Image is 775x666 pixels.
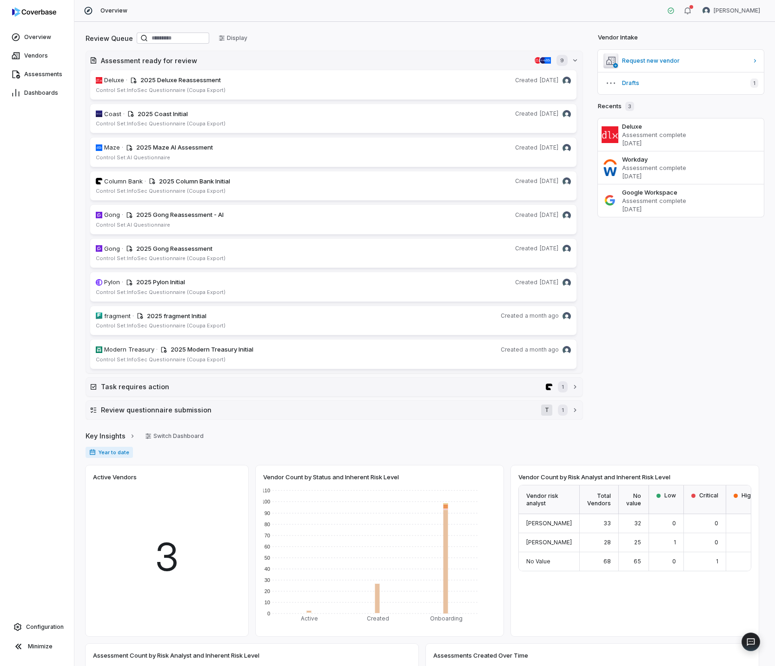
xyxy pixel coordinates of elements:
span: · [122,210,123,220]
button: Switch Dashboard [139,429,209,443]
p: [DATE] [622,172,760,180]
span: [DATE] [539,110,559,118]
span: Created [515,144,537,151]
span: Control Set: InfoSec Questionnaire (Coupa Export) [96,356,225,363]
a: Google WorkspaceAssessment complete[DATE] [598,184,764,217]
span: Coast [104,110,121,119]
h2: Review Queue [86,33,133,43]
h2: Recents [598,102,634,111]
a: usepylon.comPylon· 2025 Pylon InitialCreated[DATE]Daniel Aranibar avatarControl Set:InfoSec Quest... [90,272,577,302]
img: Daniel Aranibar avatar [563,346,571,354]
span: · [122,143,123,152]
svg: Date range for report [89,449,96,456]
img: Daniel Aranibar avatar [563,312,571,320]
span: [PERSON_NAME] [526,539,572,546]
span: · [122,278,123,287]
span: Control Set: InfoSec Questionnaire (Coupa Export) [96,120,225,127]
span: · [122,244,123,254]
span: fragment [104,312,131,321]
span: · [156,345,158,354]
text: 80 [265,522,270,527]
span: Gong [104,210,120,220]
span: Control Set: InfoSec Questionnaire (Coupa Export) [96,188,225,194]
span: 2025 Deluxe Reassessment [140,76,221,84]
text: 60 [265,544,270,549]
a: DeluxeAssessment complete[DATE] [598,118,764,151]
span: 1 [674,539,676,546]
span: 1 [558,405,568,416]
span: Assessments Created Over Time [433,651,528,659]
button: Daniel Aranibar avatar[PERSON_NAME] [697,4,766,18]
p: Assessment complete [622,131,760,139]
img: Daniel Aranibar avatar [563,279,571,287]
button: Key Insights [83,426,139,446]
a: Dashboards [2,85,72,101]
img: Daniel Aranibar avatar [563,77,571,85]
button: Task requires actioncolumn.com1 [86,378,583,396]
a: gong.ioGong· 2025 Gong Reassessment - AICreated[DATE]Daniel Aranibar avatarControl Set:AI Questio... [90,204,577,235]
span: Assessment Count by Risk Analyst and Inherent Risk Level [93,651,259,659]
span: Low [664,492,676,499]
span: 2025 Modern Treasury Initial [171,346,253,353]
div: No value [619,485,649,514]
span: · [132,312,134,321]
span: Pylon [104,278,120,287]
text: 50 [265,555,270,561]
text: 100 [262,499,270,504]
button: Assessment ready for reviewdeluxe.comcoast.iomaze.co9 [86,51,583,70]
span: [PERSON_NAME] [526,520,572,527]
span: 1 [750,78,758,88]
span: 68 [603,558,611,565]
text: 70 [265,533,270,538]
span: 2025 Coast Initial [138,110,188,118]
span: Assessments [24,71,62,78]
a: Overview [2,29,72,46]
span: Overview [100,7,127,14]
text: 90 [265,510,270,516]
a: Key Insights [86,426,136,446]
span: a month ago [525,346,559,353]
span: Control Set: InfoSec Questionnaire (Coupa Export) [96,322,225,329]
text: 20 [265,588,270,594]
button: Display [213,31,253,45]
span: Request new vendor [622,57,748,65]
span: Control Set: AI Questionnaire [96,154,170,161]
a: fragmentlabs.comfragment· 2025 fragment InitialCreateda month agoDaniel Aranibar avatarControl Se... [90,306,577,336]
h2: Review questionnaire submission [101,405,537,415]
span: Overview [24,33,51,41]
a: moderntreasury.comModern Treasury· 2025 Modern Treasury InitialCreateda month agoDaniel Aranibar ... [90,339,577,369]
span: Vendor Count by Status and Inherent Risk Level [263,473,399,481]
span: 1 [716,558,718,565]
span: · [126,76,127,85]
span: No Value [526,558,550,565]
text: 30 [265,577,270,583]
span: Minimize [28,643,53,650]
span: Control Set: InfoSec Questionnaire (Coupa Export) [96,289,225,295]
span: 1 [558,381,568,392]
span: 3 [154,528,179,586]
span: Created [515,245,537,252]
h3: Google Workspace [622,188,760,196]
p: [DATE] [622,139,760,147]
span: 3 [625,102,634,111]
span: [DATE] [539,245,559,252]
span: Maze [104,143,120,152]
span: Created [515,77,537,84]
button: Review questionnaire submissionT1 [86,401,583,419]
a: Configuration [4,619,70,635]
span: 65 [634,558,641,565]
span: 0 [672,558,676,565]
span: Key Insights [86,431,126,441]
a: Vendors [2,47,72,64]
p: Assessment complete [622,163,760,172]
button: Drafts1 [598,72,764,94]
span: Created [501,312,523,320]
a: Assessments [2,66,72,83]
img: Daniel Aranibar avatar [563,110,571,118]
span: [DATE] [539,144,559,151]
span: Created [515,211,537,219]
text: 0 [267,611,270,616]
span: Gong [104,244,120,254]
span: · [123,110,125,119]
a: Request new vendor [598,50,764,72]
